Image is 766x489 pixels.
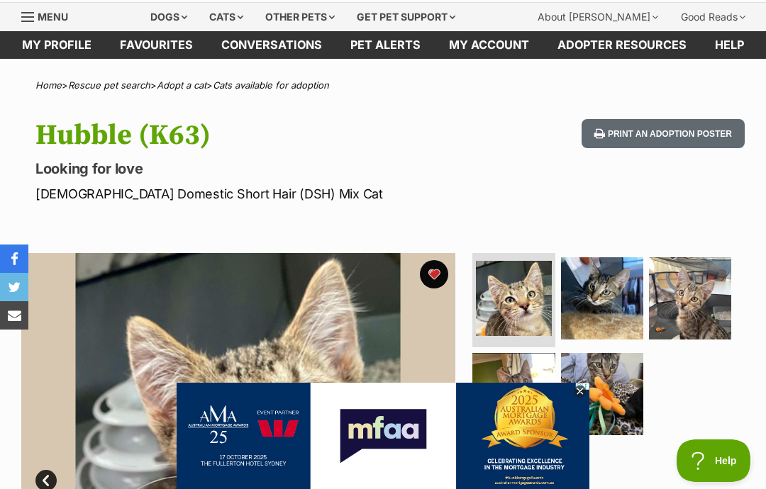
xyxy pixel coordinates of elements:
p: Looking for love [35,159,470,179]
a: conversations [207,31,336,59]
iframe: Advertisement [125,418,641,482]
a: Favourites [106,31,207,59]
img: Photo of Hubble (K63) [649,257,731,339]
a: Menu [21,3,78,28]
button: Print an adoption poster [582,119,745,148]
span: Menu [38,11,68,23]
div: Other pets [255,3,345,31]
a: Adopt a cat [157,79,206,91]
img: Photo of Hubble (K63) [472,353,555,435]
h1: Hubble (K63) [35,119,470,152]
iframe: Help Scout Beacon - Open [677,439,752,482]
a: Cats available for adoption [213,79,329,91]
div: About [PERSON_NAME] [528,3,668,31]
div: Good Reads [671,3,755,31]
a: Home [35,79,62,91]
a: My profile [8,31,106,59]
img: Photo of Hubble (K63) [476,261,551,336]
img: Photo of Hubble (K63) [561,353,643,435]
p: [DEMOGRAPHIC_DATA] Domestic Short Hair (DSH) Mix Cat [35,184,470,203]
a: My account [435,31,543,59]
button: favourite [420,260,448,288]
a: Adopter resources [543,31,701,59]
div: Dogs [140,3,197,31]
img: Photo of Hubble (K63) [561,257,643,339]
a: Rescue pet search [68,79,150,91]
a: Pet alerts [336,31,435,59]
div: Get pet support [347,3,465,31]
div: Cats [199,3,253,31]
a: Help [701,31,758,59]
